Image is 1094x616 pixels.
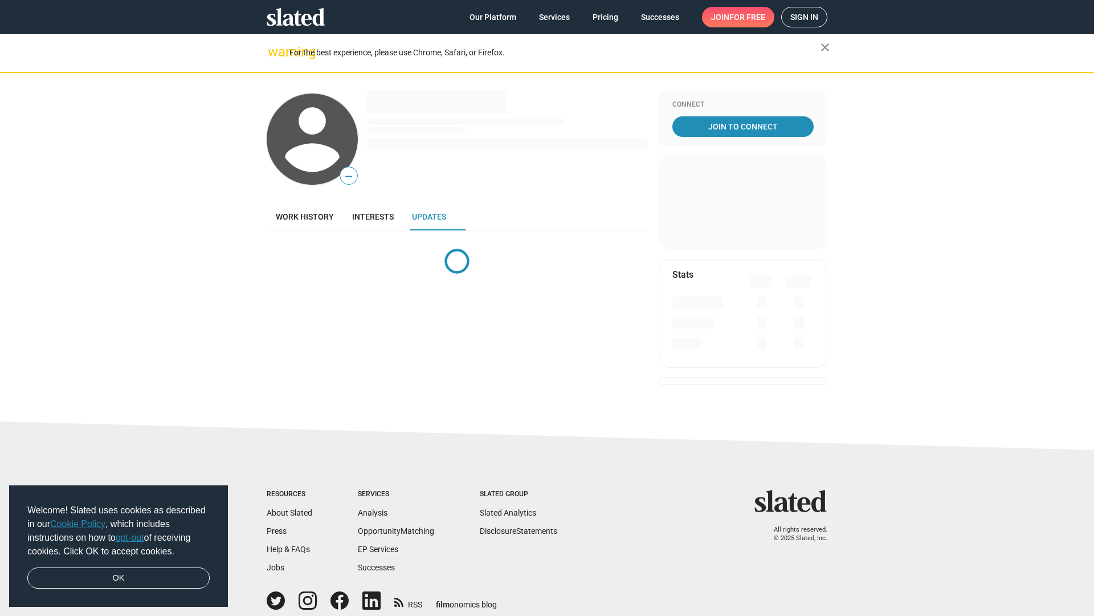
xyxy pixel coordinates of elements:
span: Successes [641,7,679,27]
span: for free [729,7,765,27]
a: Analysis [358,508,387,517]
mat-card-title: Stats [672,269,693,281]
a: dismiss cookie message [27,568,210,589]
div: cookieconsent [9,485,228,607]
span: Sign in [790,7,818,27]
div: Resources [267,490,312,499]
span: film [436,600,450,609]
a: filmonomics blog [436,590,497,610]
a: Sign in [781,7,827,27]
span: Our Platform [470,7,516,27]
a: Join To Connect [672,116,814,137]
div: Services [358,490,434,499]
div: Connect [672,100,814,110]
a: Help & FAQs [267,545,310,554]
a: OpportunityMatching [358,526,434,536]
div: Slated Group [480,490,557,499]
span: Work history [276,212,334,221]
a: About Slated [267,508,312,517]
a: Successes [358,563,395,572]
a: EP Services [358,545,398,554]
span: Pricing [593,7,618,27]
a: DisclosureStatements [480,526,557,536]
a: opt-out [116,533,144,542]
span: Services [539,7,570,27]
a: RSS [394,593,422,610]
a: Successes [632,7,688,27]
a: Pricing [583,7,627,27]
a: Joinfor free [702,7,774,27]
div: For the best experience, please use Chrome, Safari, or Firefox. [289,45,820,60]
a: Interests [343,203,403,230]
mat-icon: close [818,40,832,54]
a: Updates [403,203,455,230]
a: Press [267,526,287,536]
span: Join [711,7,765,27]
a: Jobs [267,563,284,572]
a: Slated Analytics [480,508,536,517]
span: Welcome! Slated uses cookies as described in our , which includes instructions on how to of recei... [27,504,210,558]
a: Our Platform [460,7,525,27]
a: Cookie Policy [50,519,105,529]
mat-icon: warning [268,45,281,59]
p: All rights reserved. © 2025 Slated, Inc. [762,526,827,542]
span: Join To Connect [675,116,811,137]
a: Services [530,7,579,27]
span: Interests [352,212,394,221]
a: Work history [267,203,343,230]
span: Updates [412,212,446,221]
span: — [340,169,357,184]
